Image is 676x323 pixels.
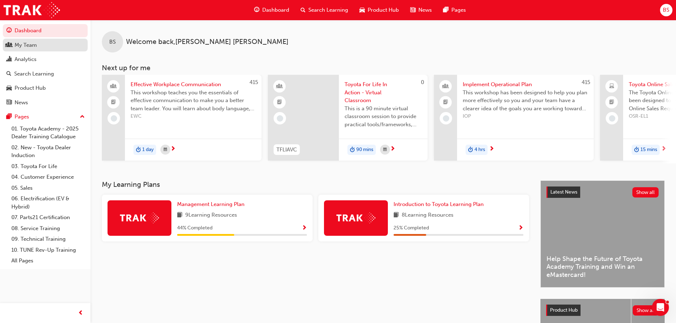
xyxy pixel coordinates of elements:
a: Introduction to Toyota Learning Plan [394,200,487,208]
span: guage-icon [6,28,12,34]
a: Dashboard [3,24,88,37]
span: Show Progress [302,225,307,232]
span: Welcome back , [PERSON_NAME] [PERSON_NAME] [126,38,288,46]
span: Product Hub [368,6,399,14]
button: Show all [632,187,659,197]
span: Help Shape the Future of Toyota Academy Training and Win an eMastercard! [546,255,659,279]
span: EWC [131,112,256,121]
a: 02. New - Toyota Dealer Induction [9,142,88,161]
button: Show Progress [518,224,523,233]
span: 15 mins [641,146,657,154]
div: Product Hub [15,84,46,92]
span: Effective Workplace Communication [131,80,256,89]
span: 8 Learning Resources [402,211,454,220]
a: 01. Toyota Academy - 2025 Dealer Training Catalogue [9,123,88,142]
div: Pages [15,113,29,121]
span: booktick-icon [443,98,448,107]
span: BS [109,38,116,46]
a: Latest NewsShow all [546,186,659,198]
a: Product Hub [3,82,88,95]
span: guage-icon [254,6,259,15]
a: 03. Toyota For Life [9,161,88,172]
span: News [418,6,432,14]
span: news-icon [6,100,12,106]
span: Pages [451,6,466,14]
span: Introduction to Toyota Learning Plan [394,201,484,207]
span: people-icon [111,82,116,91]
img: Trak [336,212,375,223]
a: search-iconSearch Learning [295,3,354,17]
a: Analytics [3,53,88,66]
span: Product Hub [550,307,578,313]
span: next-icon [661,146,666,152]
span: next-icon [170,146,176,152]
span: duration-icon [136,145,141,155]
span: laptop-icon [609,82,614,91]
a: Management Learning Plan [177,200,247,208]
h3: Next up for me [90,64,676,72]
span: people-icon [443,82,448,91]
span: 25 % Completed [394,224,429,232]
span: people-icon [6,42,12,49]
span: pages-icon [443,6,449,15]
span: 415 [582,79,590,85]
button: Show Progress [302,224,307,233]
h3: My Learning Plans [102,180,529,189]
span: 0 [421,79,424,85]
span: 9 Learning Resources [185,211,237,220]
a: 415Effective Workplace CommunicationThis workshop teaches you the essentials of effective communi... [102,75,262,161]
span: learningRecordVerb_NONE-icon [443,115,449,122]
span: learningRecordVerb_NONE-icon [609,115,615,122]
span: 44 % Completed [177,224,213,232]
span: car-icon [6,85,12,91]
a: 04. Customer Experience [9,172,88,183]
span: Toyota For Life In Action - Virtual Classroom [345,80,422,105]
a: News [3,96,88,109]
span: chart-icon [6,56,12,63]
span: 4 hrs [474,146,485,154]
span: pages-icon [6,114,12,120]
span: next-icon [390,146,395,152]
a: 05. Sales [9,183,88,194]
iframe: Intercom live chat [652,299,669,316]
a: guage-iconDashboard [248,3,295,17]
a: All Pages [9,255,88,266]
span: Dashboard [262,6,289,14]
span: search-icon [6,71,11,77]
a: 10. TUNE Rev-Up Training [9,245,88,256]
span: IOP [463,112,588,121]
span: This workshop has been designed to help you plan more effectively so you and your team have a cle... [463,89,588,113]
span: prev-icon [78,309,83,318]
a: 07. Parts21 Certification [9,212,88,223]
span: This workshop teaches you the essentials of effective communication to make you a better team lea... [131,89,256,113]
button: Pages [3,110,88,123]
span: duration-icon [634,145,639,155]
a: Latest NewsShow allHelp Shape the Future of Toyota Academy Training and Win an eMastercard! [540,180,665,288]
span: booktick-icon [277,98,282,107]
span: Implement Operational Plan [463,80,588,89]
span: 1 day [142,146,154,154]
a: 08. Service Training [9,223,88,234]
span: learningRecordVerb_NONE-icon [111,115,117,122]
span: duration-icon [468,145,473,155]
div: Search Learning [14,70,54,78]
span: duration-icon [350,145,355,155]
button: DashboardMy TeamAnalyticsSearch LearningProduct HubNews [3,23,88,110]
span: calendar-icon [164,145,167,154]
img: Trak [120,212,159,223]
a: pages-iconPages [438,3,472,17]
span: learningRecordVerb_NONE-icon [277,115,283,122]
a: 0TFLIAVCToyota For Life In Action - Virtual ClassroomThis is a 90 minute virtual classroom sessio... [268,75,428,161]
span: 415 [249,79,258,85]
span: BS [663,6,669,14]
a: Product HubShow all [546,305,659,316]
img: Trak [4,2,60,18]
a: 09. Technical Training [9,234,88,245]
span: learningResourceType_INSTRUCTOR_LED-icon [277,82,282,91]
span: Management Learning Plan [177,201,244,207]
div: Analytics [15,55,37,63]
span: up-icon [80,112,85,122]
span: calendar-icon [383,145,387,154]
span: TFLIAVC [276,146,297,154]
